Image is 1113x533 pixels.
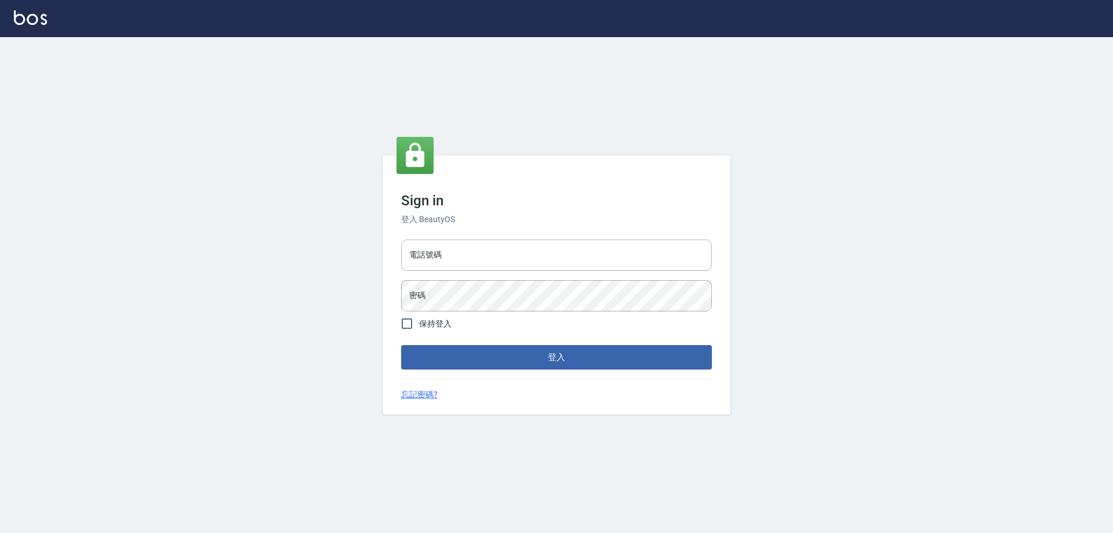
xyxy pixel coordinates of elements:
h3: Sign in [401,193,712,209]
a: 忘記密碼? [401,389,438,401]
h6: 登入 BeautyOS [401,213,712,226]
button: 登入 [401,345,712,369]
img: Logo [14,10,47,25]
span: 保持登入 [419,318,452,330]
